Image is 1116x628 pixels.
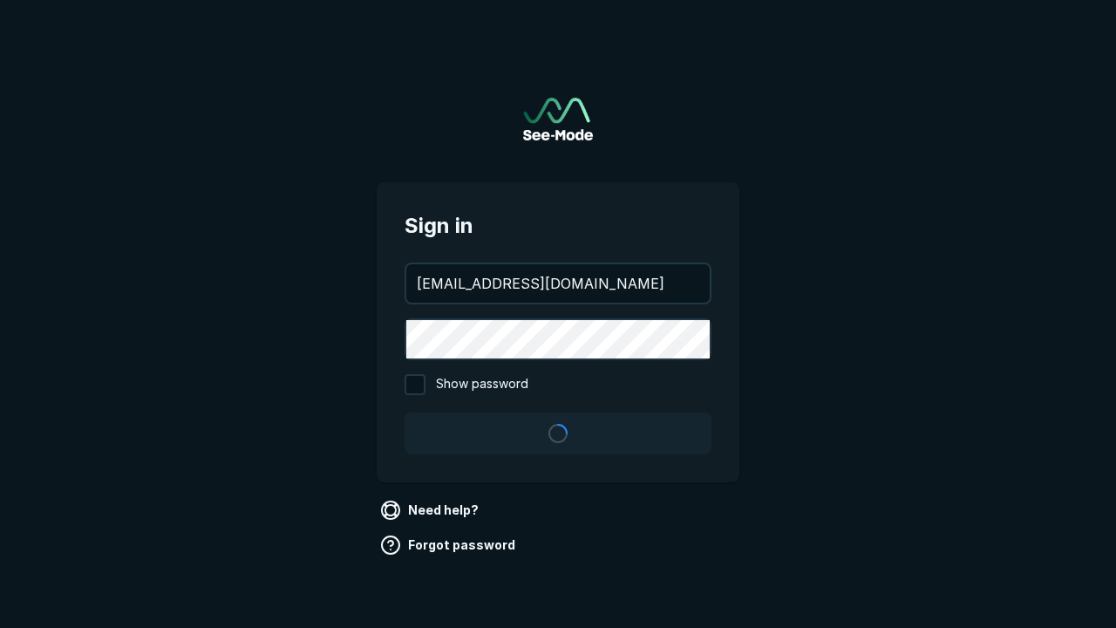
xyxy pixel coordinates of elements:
img: See-Mode Logo [523,98,593,140]
span: Show password [436,374,528,395]
input: your@email.com [406,264,710,303]
span: Sign in [405,210,711,242]
a: Need help? [377,496,486,524]
a: Go to sign in [523,98,593,140]
a: Forgot password [377,531,522,559]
